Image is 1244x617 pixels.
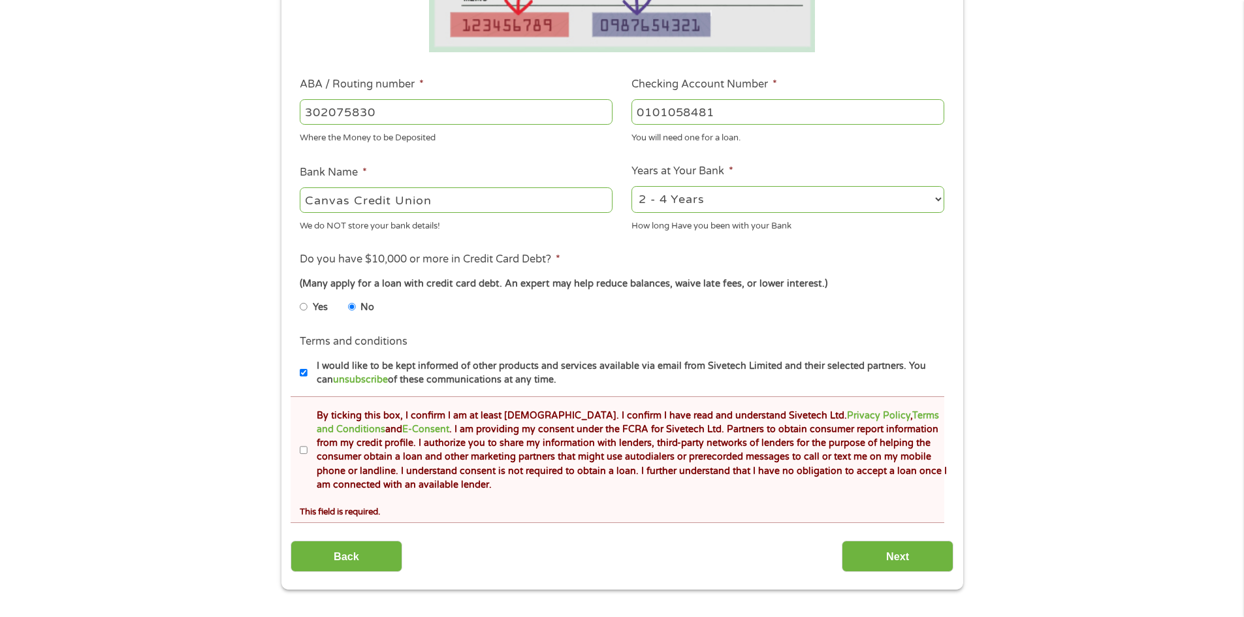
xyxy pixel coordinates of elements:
a: Privacy Policy [847,410,910,421]
div: (Many apply for a loan with credit card debt. An expert may help reduce balances, waive late fees... [300,277,944,291]
div: We do NOT store your bank details! [300,215,613,232]
a: unsubscribe [333,374,388,385]
label: Checking Account Number [631,78,777,91]
input: 263177916 [300,99,613,124]
input: Next [842,541,953,573]
a: E-Consent [402,424,449,435]
div: Where the Money to be Deposited [300,127,613,144]
div: How long Have you been with your Bank [631,215,944,232]
label: Years at Your Bank [631,165,733,178]
div: This field is required. [300,501,944,518]
label: Yes [313,300,328,315]
label: No [360,300,374,315]
input: 345634636 [631,99,944,124]
a: Terms and Conditions [317,410,939,435]
label: By ticking this box, I confirm I am at least [DEMOGRAPHIC_DATA]. I confirm I have read and unders... [308,409,948,492]
div: You will need one for a loan. [631,127,944,144]
label: Bank Name [300,166,367,180]
label: ABA / Routing number [300,78,424,91]
label: Do you have $10,000 or more in Credit Card Debt? [300,253,560,266]
input: Back [291,541,402,573]
label: Terms and conditions [300,335,407,349]
label: I would like to be kept informed of other products and services available via email from Sivetech... [308,359,948,387]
